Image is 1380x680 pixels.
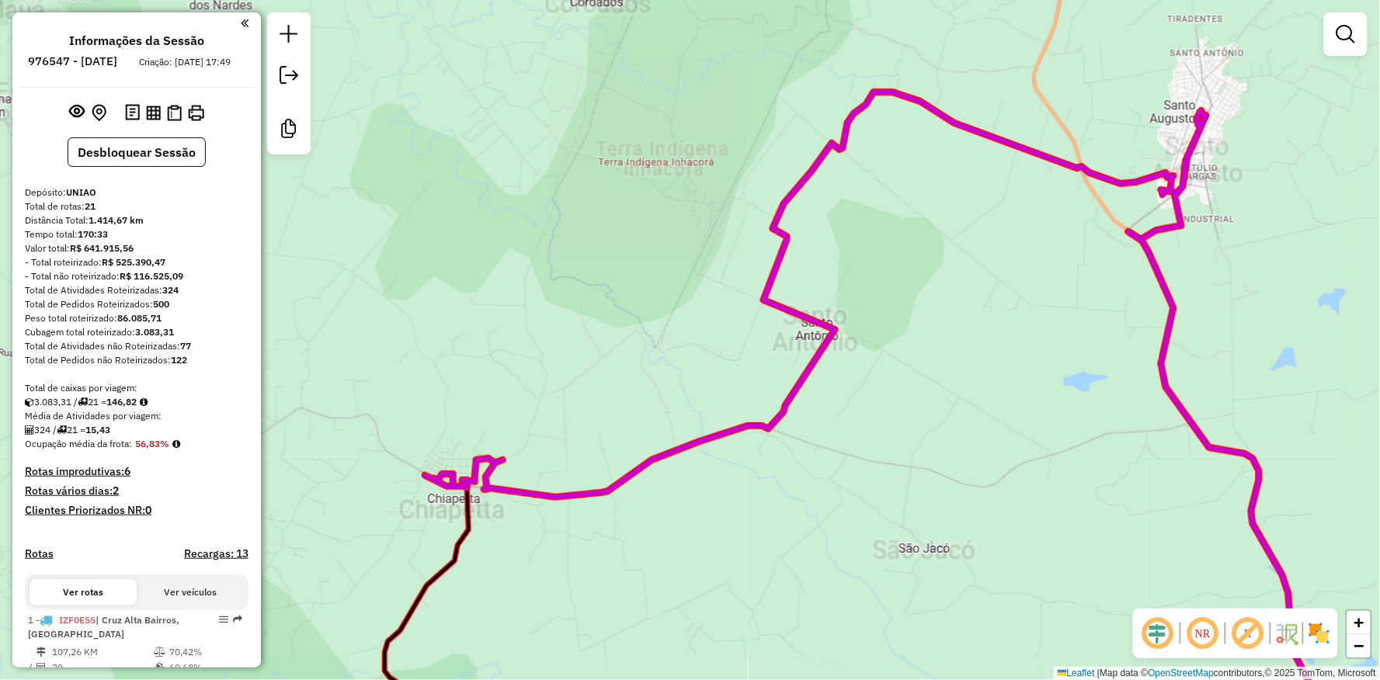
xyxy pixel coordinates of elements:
[36,647,46,657] i: Distância Total
[1054,667,1380,680] div: Map data © contributors,© 2025 TomTom, Microsoft
[70,242,134,254] strong: R$ 641.915,56
[25,283,249,297] div: Total de Atividades Roteirizadas:
[25,339,249,353] div: Total de Atividades não Roteirizadas:
[89,214,144,226] strong: 1.414,67 km
[117,312,162,324] strong: 86.085,71
[169,644,242,660] td: 70,42%
[85,200,96,212] strong: 21
[25,213,249,227] div: Distância Total:
[219,615,228,624] em: Opções
[25,186,249,199] div: Depósito:
[57,425,67,435] i: Total de rotas
[89,101,109,125] button: Centralizar mapa no depósito ou ponto de apoio
[1347,634,1371,657] a: Zoom out
[137,579,244,605] button: Ver veículos
[164,102,185,124] button: Visualizar Romaneio
[85,424,110,435] strong: 15,43
[140,397,148,407] i: Meta Caixas/viagem: 1,00 Diferença: 145,82
[25,423,249,437] div: 324 / 21 =
[25,547,54,560] a: Rotas
[1058,668,1095,678] a: Leaflet
[25,465,249,478] h4: Rotas improdutivas:
[1307,621,1332,646] img: Exibir/Ocultar setores
[25,397,34,407] i: Cubagem total roteirizado
[25,199,249,213] div: Total de rotas:
[25,311,249,325] div: Peso total roteirizado:
[25,504,249,517] h4: Clientes Priorizados NR:
[184,547,249,560] h4: Recargas: 13
[36,663,46,672] i: Total de Atividades
[30,579,137,605] button: Ver rotas
[25,395,249,409] div: 3.083,31 / 21 =
[124,464,130,478] strong: 6
[162,284,179,296] strong: 324
[172,439,180,449] em: Média calculada utilizando a maior ocupação (%Peso ou %Cubagem) de cada rota da sessão. Rotas cro...
[1229,615,1267,652] span: Exibir rótulo
[25,297,249,311] div: Total de Pedidos Roteirizados:
[143,102,164,123] button: Visualizar relatório de Roteirização
[1097,668,1100,678] span: |
[135,326,174,338] strong: 3.083,31
[169,660,242,675] td: 69,68%
[78,397,88,407] i: Total de rotas
[122,101,143,125] button: Logs desbloquear sessão
[106,396,137,408] strong: 146,82
[67,100,89,125] button: Exibir sessão original
[273,60,304,95] a: Exportar sessão
[1347,611,1371,634] a: Zoom in
[25,438,132,449] span: Ocupação média da frota:
[1139,615,1177,652] span: Ocultar deslocamento
[28,614,179,640] span: | Cruz Alta Bairros, [GEOGRAPHIC_DATA]
[29,54,118,68] h6: 976547 - [DATE]
[51,644,153,660] td: 107,26 KM
[1184,615,1222,652] span: Ocultar NR
[145,503,151,517] strong: 0
[1330,19,1361,50] a: Exibir filtros
[120,270,183,282] strong: R$ 116.525,09
[180,340,191,352] strong: 77
[273,113,304,148] a: Criar modelo
[25,255,249,269] div: - Total roteirizado:
[25,381,249,395] div: Total de caixas por viagem:
[233,615,242,624] em: Rota exportada
[25,425,34,435] i: Total de Atividades
[1274,621,1299,646] img: Fluxo de ruas
[154,647,165,657] i: % de utilização do peso
[113,484,119,498] strong: 2
[185,102,207,124] button: Imprimir Rotas
[59,614,96,626] span: IZF0E55
[25,325,249,339] div: Cubagem total roteirizado:
[153,298,169,310] strong: 500
[66,186,96,198] strong: UNIAO
[25,269,249,283] div: - Total não roteirizado:
[78,228,108,240] strong: 170:33
[68,137,206,167] button: Desbloquear Sessão
[1354,636,1364,655] span: −
[1354,612,1364,632] span: +
[273,19,304,54] a: Nova sessão e pesquisa
[241,14,249,32] a: Clique aqui para minimizar o painel
[25,353,249,367] div: Total de Pedidos não Roteirizados:
[69,33,204,48] h4: Informações da Sessão
[1149,668,1215,678] a: OpenStreetMap
[135,438,169,449] strong: 56,83%
[25,409,249,423] div: Média de Atividades por viagem:
[154,663,165,672] i: % de utilização da cubagem
[102,256,165,268] strong: R$ 525.390,47
[28,660,36,675] td: /
[51,660,153,675] td: 29
[28,614,179,640] span: 1 -
[171,354,187,366] strong: 122
[134,55,238,69] div: Criação: [DATE] 17:49
[25,484,249,498] h4: Rotas vários dias:
[25,241,249,255] div: Valor total:
[25,227,249,241] div: Tempo total:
